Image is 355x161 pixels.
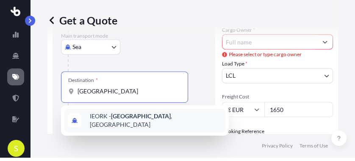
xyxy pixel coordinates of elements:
[47,14,117,27] p: Get a Quote
[14,144,18,153] span: S
[65,104,129,112] div: Please select a destination
[222,60,247,68] span: Load Type
[61,105,229,136] div: Show suggestions
[61,39,120,55] button: Select transport
[226,71,236,80] span: LCL
[300,142,328,149] p: Terms of Use
[262,142,293,149] p: Privacy Policy
[222,127,264,136] label: Booking Reference
[90,112,222,129] span: IEORK - , [GEOGRAPHIC_DATA]
[264,102,333,117] input: Enter amount
[111,112,171,120] b: [GEOGRAPHIC_DATA]
[222,50,302,59] span: Please select or type cargo owner
[222,93,333,100] span: Freight Cost
[72,43,81,51] span: Sea
[78,87,177,96] input: Destination
[68,77,98,84] div: Destination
